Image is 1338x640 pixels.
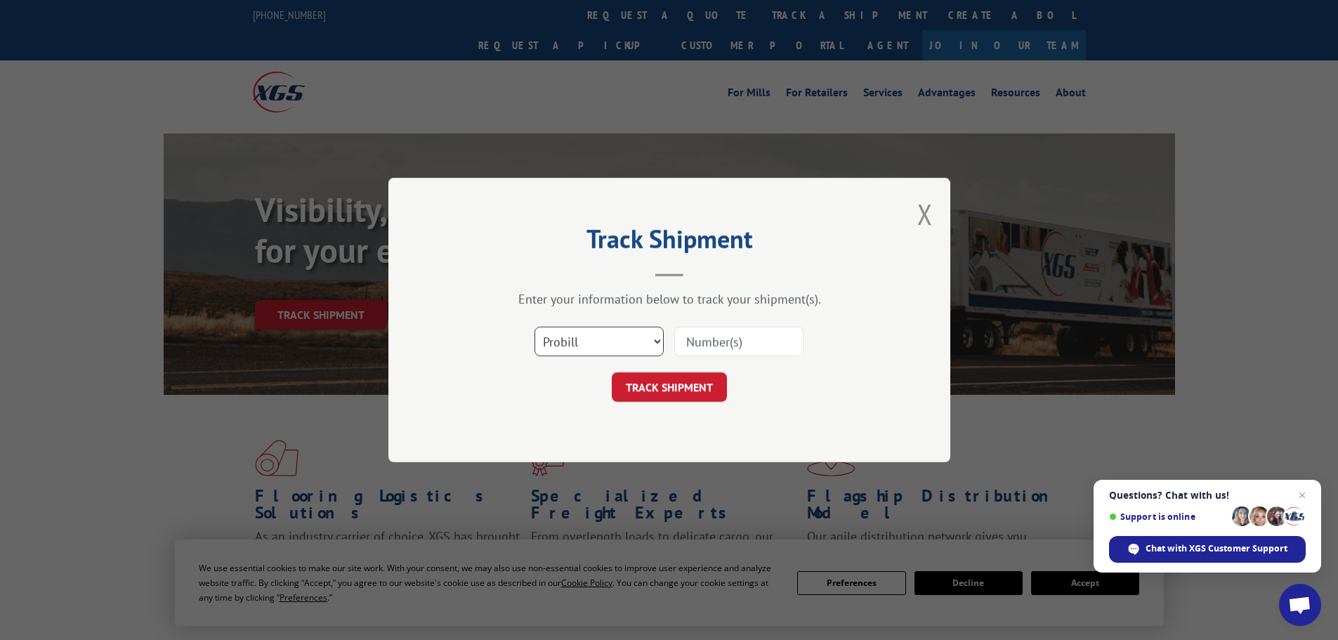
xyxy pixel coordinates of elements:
[917,195,933,233] button: Close modal
[612,372,727,402] button: TRACK SHIPMENT
[1146,542,1287,555] span: Chat with XGS Customer Support
[1109,511,1227,522] span: Support is online
[1109,536,1306,563] div: Chat with XGS Customer Support
[1109,490,1306,501] span: Questions? Chat with us!
[674,327,804,356] input: Number(s)
[459,291,880,307] div: Enter your information below to track your shipment(s).
[459,229,880,256] h2: Track Shipment
[1279,584,1321,626] div: Open chat
[1294,487,1311,504] span: Close chat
